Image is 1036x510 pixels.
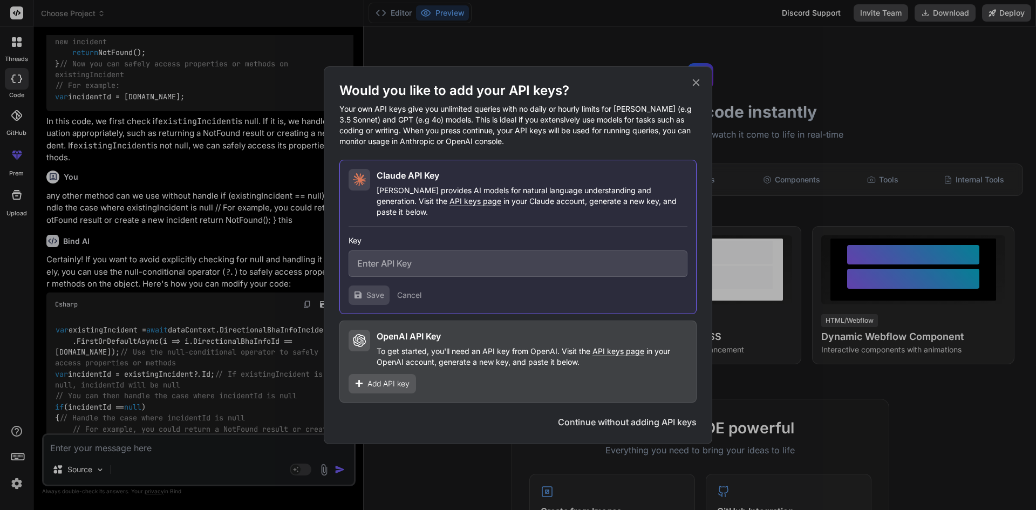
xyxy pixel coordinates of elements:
[449,196,501,206] span: API keys page
[349,285,390,305] button: Save
[339,104,697,147] p: Your own API keys give you unlimited queries with no daily or hourly limits for [PERSON_NAME] (e....
[367,378,410,389] span: Add API key
[558,416,697,429] button: Continue without adding API keys
[339,82,697,99] h1: Would you like to add your API keys?
[397,290,421,301] button: Cancel
[349,235,687,246] h3: Key
[377,185,687,217] p: [PERSON_NAME] provides AI models for natural language understanding and generation. Visit the in ...
[377,169,439,182] h2: Claude API Key
[377,330,441,343] h2: OpenAI API Key
[366,290,384,301] span: Save
[592,346,644,356] span: API keys page
[377,346,687,368] p: To get started, you'll need an API key from OpenAI. Visit the in your OpenAI account, generate a ...
[349,250,687,277] input: Enter API Key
